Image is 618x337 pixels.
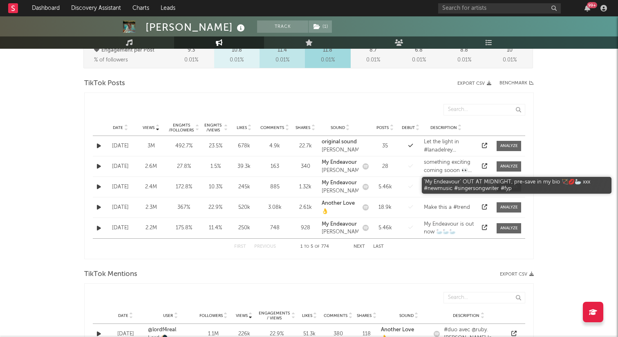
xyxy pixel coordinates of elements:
[366,55,380,65] span: 0.01 %
[460,45,468,55] p: 8.8
[457,81,491,86] button: Export CSV
[260,183,289,191] div: 885
[322,228,358,236] div: [PERSON_NAME]
[293,224,318,232] div: 928
[168,123,194,133] div: Engmts / Followers
[138,204,164,212] div: 2.3M
[203,142,228,150] div: 23.5 %
[293,204,318,212] div: 2.61k
[322,160,357,165] strong: My Endeavour
[296,125,310,130] span: Shares
[584,5,590,11] button: 99+
[260,163,289,171] div: 163
[232,204,256,212] div: 520k
[373,224,397,232] div: 5.46k
[107,142,134,150] div: [DATE]
[424,204,474,212] div: Make this a #trend
[232,224,256,232] div: 250k
[188,45,195,55] p: 9.3
[260,224,289,232] div: 748
[453,313,479,318] span: Description
[237,125,247,130] span: Likes
[499,79,534,88] a: Benchmark
[260,125,284,130] span: Comments
[373,204,397,212] div: 18.9k
[424,179,474,195] div: ‘My Endeavour’ OUT AT MIDNIGHT, pre-save in my bio 🏹💋🦢 xxx #newmusic #singersongwriter #fyp
[322,222,357,227] strong: My Endeavour
[309,20,332,33] button: (1)
[373,163,397,171] div: 28
[438,3,561,14] input: Search for artists
[308,20,332,33] span: ( 1 )
[203,123,223,133] div: Engmts / Views
[84,79,125,88] span: TikTok Posts
[443,104,525,115] input: Search...
[107,183,134,191] div: [DATE]
[292,242,337,252] div: 1 5 774
[163,313,173,318] span: User
[424,158,474,174] div: something exciting coming sooon 👀 #situationship #yearning #newmusic
[184,55,198,65] span: 0.01 %
[138,183,164,191] div: 2.4M
[232,183,256,191] div: 245k
[324,313,347,318] span: Comments
[199,313,223,318] span: Followers
[236,313,248,318] span: Views
[357,313,372,318] span: Shares
[587,2,597,8] div: 99 +
[293,163,318,171] div: 340
[354,244,365,249] button: Next
[322,139,357,145] strong: original sound
[376,125,389,130] span: Posts
[168,183,199,191] div: 172.8 %
[107,224,134,232] div: [DATE]
[373,244,384,249] button: Last
[424,138,474,154] div: Let the light in #lanadelrey #voiceeffects
[203,224,228,232] div: 11.4 %
[257,20,308,33] button: Track
[168,163,199,171] div: 27.8 %
[138,142,164,150] div: 3M
[381,327,414,332] strong: Another Love
[168,204,199,212] div: 367 %
[500,272,534,277] button: Export CSV
[322,220,358,236] a: My Endeavour[PERSON_NAME]
[293,142,318,150] div: 22.7k
[113,125,123,130] span: Date
[322,201,355,206] strong: Another Love
[507,45,513,55] p: 10
[203,183,228,191] div: 10.3 %
[118,313,128,318] span: Date
[373,142,397,150] div: 35
[138,163,164,171] div: 2.6M
[302,313,312,318] span: Likes
[424,220,474,236] div: My Endeavour is out now 🦢🦢🦢
[321,55,335,65] span: 0.01 %
[260,204,289,212] div: 3.08k
[322,138,358,154] a: original sound[PERSON_NAME]
[322,167,358,175] div: [PERSON_NAME]
[369,45,377,55] p: 8.7
[430,125,457,130] span: Description
[148,326,193,334] a: @lordf4real
[322,158,358,174] a: My Endeavour[PERSON_NAME]
[322,187,358,195] div: [PERSON_NAME]
[373,183,397,191] div: 5.46k
[258,311,290,321] span: Engagements / Views
[168,224,199,232] div: 175.8 %
[323,45,332,55] p: 11.8
[443,292,525,303] input: Search...
[107,204,134,212] div: [DATE]
[232,45,242,55] p: 10.8
[315,245,320,249] span: of
[402,125,415,130] span: Debut
[399,313,414,318] span: Sound
[293,183,318,191] div: 1.32k
[415,45,423,55] p: 6.8
[203,204,228,212] div: 22.9 %
[138,224,164,232] div: 2.2M
[457,55,471,65] span: 0.01 %
[234,244,246,249] button: First
[107,163,134,171] div: [DATE]
[322,146,358,154] div: [PERSON_NAME]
